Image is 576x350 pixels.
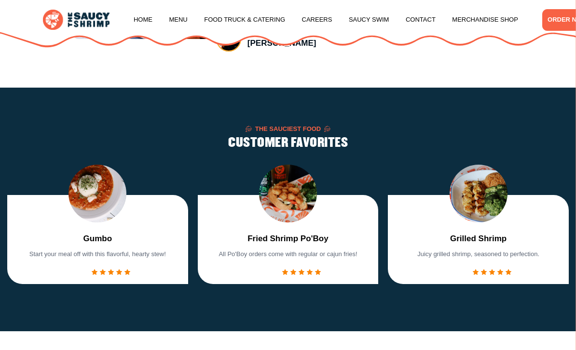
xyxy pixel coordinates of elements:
[204,1,285,38] a: Food Truck & Catering
[206,249,370,260] p: All Po'Boy orders come with regular or cajun fries!
[15,249,180,260] p: Start your meal off with this flavorful, hearty stew!
[83,233,112,245] a: Gumbo
[255,126,321,132] span: The Sauciest Food
[247,233,328,245] a: Fried Shrimp Po'Boy
[302,1,332,38] a: Careers
[349,1,389,38] a: Saucy Swim
[169,1,187,38] a: Menu
[259,165,317,222] img: food Image
[406,1,436,38] a: Contact
[43,10,110,30] img: logo
[228,136,348,150] h2: CUSTOMER FAVORITES
[7,165,188,284] div: 4 / 7
[388,165,569,284] div: 6 / 7
[396,249,561,260] p: Juicy grilled shrimp, seasoned to perfection.
[452,1,518,38] a: Merchandise Shop
[198,165,379,284] div: 5 / 7
[450,165,507,222] img: food Image
[69,165,126,222] img: food Image
[450,233,507,245] a: Grilled Shrimp
[134,1,152,38] a: Home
